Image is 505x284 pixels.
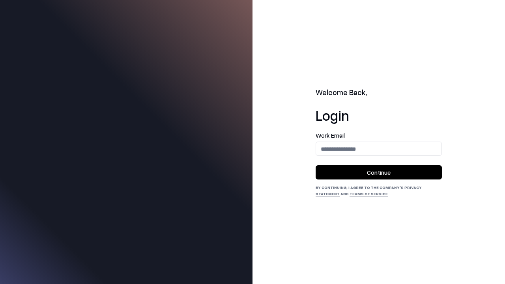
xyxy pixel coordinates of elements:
div: By continuing, I agree to the Company's and [316,184,442,197]
a: Terms of Service [350,191,388,196]
label: Work Email [316,133,442,138]
button: Continue [316,165,442,179]
h1: Login [316,107,442,123]
h2: Welcome Back, [316,87,442,98]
